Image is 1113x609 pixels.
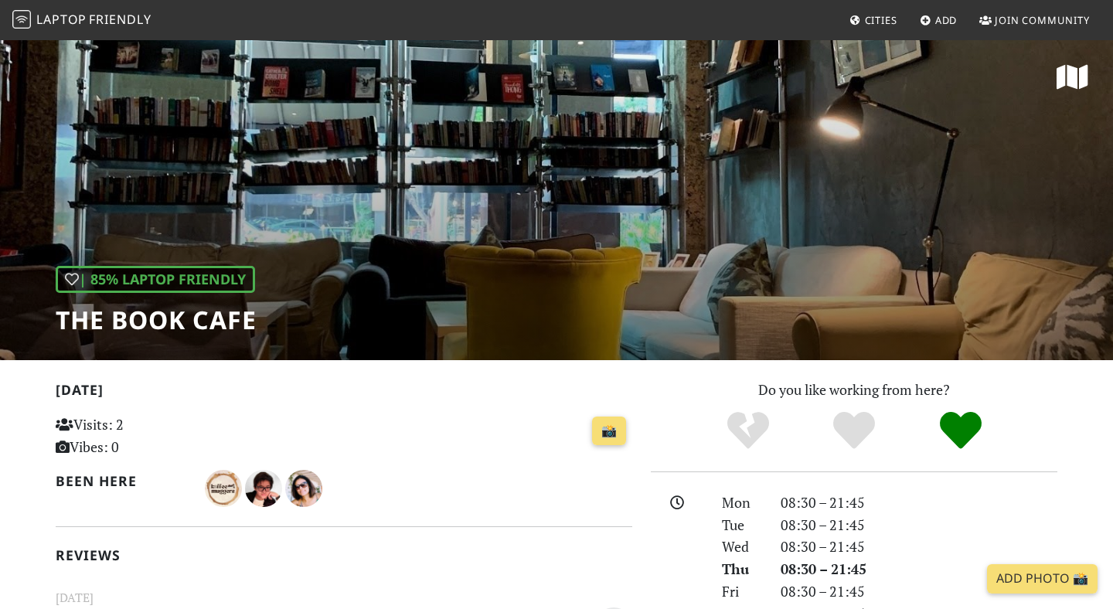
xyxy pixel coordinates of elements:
[205,470,242,507] img: 4650-koffee.jpg
[987,564,1098,594] a: Add Photo 📸
[592,417,626,446] a: 📸
[713,580,771,603] div: Fri
[285,478,322,496] span: Deepshikha Mehta
[713,492,771,514] div: Mon
[865,13,897,27] span: Cities
[205,478,245,496] span: Koffee Muggers
[935,13,958,27] span: Add
[56,547,632,563] h2: Reviews
[771,514,1067,536] div: 08:30 – 21:45
[771,492,1067,514] div: 08:30 – 21:45
[36,11,87,28] span: Laptop
[695,410,802,452] div: No
[12,10,31,29] img: LaptopFriendly
[771,580,1067,603] div: 08:30 – 21:45
[801,410,907,452] div: Yes
[914,6,964,34] a: Add
[12,7,151,34] a: LaptopFriendly LaptopFriendly
[973,6,1096,34] a: Join Community
[56,413,236,458] p: Visits: 2 Vibes: 0
[771,558,1067,580] div: 08:30 – 21:45
[771,536,1067,558] div: 08:30 – 21:45
[713,536,771,558] div: Wed
[245,470,282,507] img: 2075-albert.jpg
[56,305,257,335] h1: The Book Cafe
[843,6,904,34] a: Cities
[907,410,1014,452] div: Definitely!
[285,470,322,507] img: 1909-deepshikha.jpg
[56,382,632,404] h2: [DATE]
[995,13,1090,27] span: Join Community
[89,11,151,28] span: Friendly
[713,514,771,536] div: Tue
[56,473,186,489] h2: Been here
[713,558,771,580] div: Thu
[56,266,255,293] div: | 85% Laptop Friendly
[46,588,642,607] small: [DATE]
[245,478,285,496] span: Albert Soerjonoto
[651,379,1057,401] p: Do you like working from here?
